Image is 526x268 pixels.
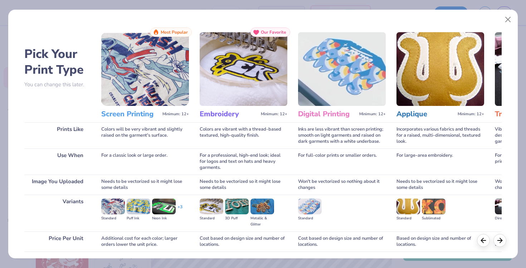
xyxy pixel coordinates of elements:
[495,215,518,221] div: Direct-to-film
[24,195,91,232] div: Variants
[298,215,322,221] div: Standard
[396,109,455,119] h3: Applique
[396,232,484,252] div: Based on design size and number of locations.
[161,30,188,35] span: Most Popular
[396,32,484,106] img: Applique
[200,109,258,119] h3: Embroidery
[127,215,150,221] div: Puff Ink
[422,199,445,214] img: Sublimated
[298,232,386,252] div: Cost based on design size and number of locations.
[200,148,287,175] div: For a professional, high-end look; ideal for logos and text on hats and heavy garments.
[24,148,91,175] div: Use When
[225,199,249,214] img: 3D Puff
[152,199,176,214] img: Neon Ink
[250,199,274,214] img: Metallic & Glitter
[200,175,287,195] div: Needs to be vectorized so it might lose some details
[24,82,91,88] p: You can change this later.
[261,30,286,35] span: Our Favorite
[200,232,287,252] div: Cost based on design size and number of locations.
[422,215,445,221] div: Sublimated
[101,148,189,175] div: For a classic look or large order.
[162,112,189,117] span: Minimum: 12+
[24,175,91,195] div: Image You Uploaded
[298,122,386,148] div: Inks are less vibrant than screen printing; smooth on light garments and raised on dark garments ...
[24,46,91,78] h2: Pick Your Print Type
[359,112,386,117] span: Minimum: 12+
[101,199,125,214] img: Standard
[396,215,420,221] div: Standard
[177,204,182,216] div: + 3
[396,199,420,214] img: Standard
[396,122,484,148] div: Incorporates various fabrics and threads for a raised, multi-dimensional, textured look.
[101,32,189,106] img: Screen Printing
[127,199,150,214] img: Puff Ink
[298,175,386,195] div: Won't be vectorized so nothing about it changes
[501,13,515,26] button: Close
[101,122,189,148] div: Colors will be very vibrant and slightly raised on the garment's surface.
[458,112,484,117] span: Minimum: 12+
[200,199,223,214] img: Standard
[250,215,274,228] div: Metallic & Glitter
[396,175,484,195] div: Needs to be vectorized so it might lose some details
[225,215,249,221] div: 3D Puff
[101,215,125,221] div: Standard
[396,148,484,175] div: For large-area embroidery.
[298,109,356,119] h3: Digital Printing
[24,232,91,252] div: Price Per Unit
[101,109,160,119] h3: Screen Printing
[24,122,91,148] div: Prints Like
[261,112,287,117] span: Minimum: 12+
[200,215,223,221] div: Standard
[101,175,189,195] div: Needs to be vectorized so it might lose some details
[101,232,189,252] div: Additional cost for each color; larger orders lower the unit price.
[200,32,287,106] img: Embroidery
[152,215,176,221] div: Neon Ink
[495,199,518,214] img: Direct-to-film
[200,122,287,148] div: Colors are vibrant with a thread-based textured, high-quality finish.
[298,32,386,106] img: Digital Printing
[298,148,386,175] div: For full-color prints or smaller orders.
[298,199,322,214] img: Standard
